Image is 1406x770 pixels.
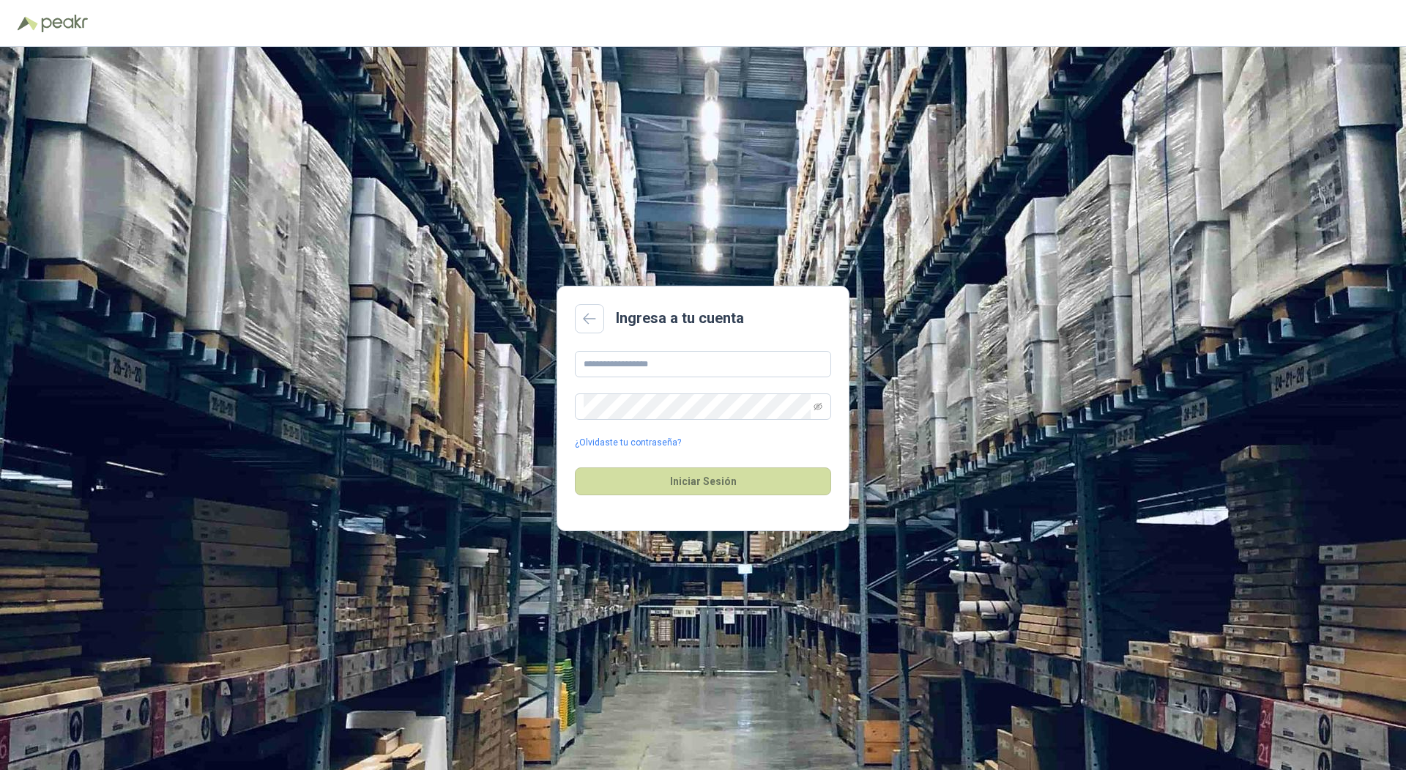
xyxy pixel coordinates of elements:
[41,15,88,32] img: Peakr
[575,467,831,495] button: Iniciar Sesión
[18,16,38,31] img: Logo
[814,402,822,411] span: eye-invisible
[575,436,681,450] a: ¿Olvidaste tu contraseña?
[616,307,744,330] h2: Ingresa a tu cuenta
